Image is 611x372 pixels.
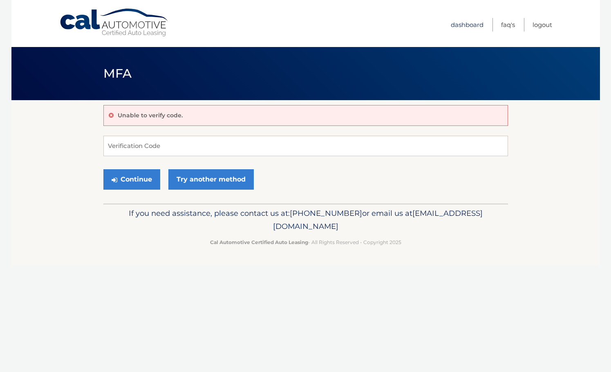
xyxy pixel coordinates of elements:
strong: Cal Automotive Certified Auto Leasing [210,239,308,245]
input: Verification Code [103,136,508,156]
p: Unable to verify code. [118,112,183,119]
a: Try another method [168,169,254,190]
a: FAQ's [501,18,515,31]
a: Cal Automotive [59,8,170,37]
span: [EMAIL_ADDRESS][DOMAIN_NAME] [273,208,483,231]
button: Continue [103,169,160,190]
span: [PHONE_NUMBER] [290,208,362,218]
a: Dashboard [451,18,483,31]
p: If you need assistance, please contact us at: or email us at [109,207,503,233]
a: Logout [533,18,552,31]
p: - All Rights Reserved - Copyright 2025 [109,238,503,247]
span: MFA [103,66,132,81]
